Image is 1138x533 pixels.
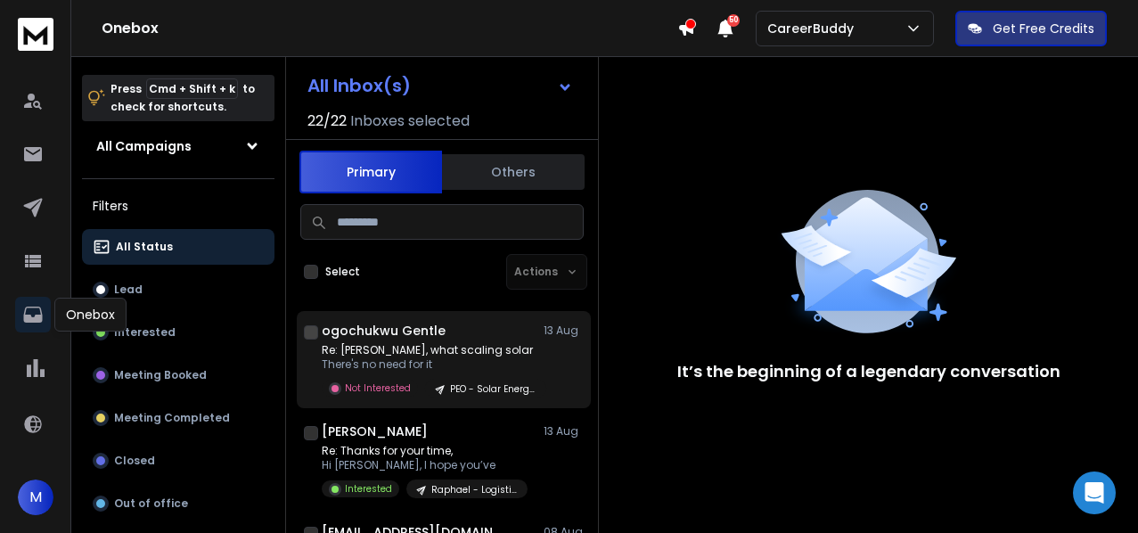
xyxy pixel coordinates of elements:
p: Press to check for shortcuts. [111,80,255,116]
p: 13 Aug [544,424,584,439]
p: 13 Aug [544,324,584,338]
p: Get Free Credits [993,20,1094,37]
span: Cmd + Shift + k [146,78,238,99]
h1: ogochukwu Gentle [322,322,446,340]
h1: [PERSON_NAME] [322,422,428,440]
button: Others [442,152,585,192]
button: Closed [82,443,274,479]
button: M [18,480,53,515]
p: It’s the beginning of a legendary conversation [677,359,1060,384]
div: Open Intercom Messenger [1073,471,1116,514]
p: There's no need for it [322,357,536,372]
h1: All Campaigns [96,137,192,155]
p: PEO - Solar Energy (Godsmine) [450,382,536,396]
p: Raphael - Logistics/Supplychain [431,483,517,496]
button: Meeting Completed [82,400,274,436]
p: Meeting Booked [114,368,207,382]
p: Hi [PERSON_NAME], I hope you’ve [322,458,528,472]
h1: Onebox [102,18,677,39]
button: Get Free Credits [955,11,1107,46]
div: Onebox [54,298,127,332]
p: Lead [114,283,143,297]
button: All Campaigns [82,128,274,164]
p: All Status [116,240,173,254]
p: Re: [PERSON_NAME], what scaling solar [322,343,536,357]
p: Not Interested [345,381,411,395]
h1: All Inbox(s) [307,77,411,94]
p: Meeting Completed [114,411,230,425]
button: All Status [82,229,274,265]
p: Out of office [114,496,188,511]
p: Interested [345,482,392,496]
p: Re: Thanks for your time, [322,444,528,458]
p: Interested [114,325,176,340]
button: Out of office [82,486,274,521]
img: logo [18,18,53,51]
button: Meeting Booked [82,357,274,393]
button: All Inbox(s) [293,68,587,103]
p: CareerBuddy [767,20,861,37]
span: 50 [727,14,740,27]
span: 22 / 22 [307,111,347,132]
label: Select [325,265,360,279]
h3: Filters [82,193,274,218]
button: Primary [299,151,442,193]
button: Interested [82,315,274,350]
p: Closed [114,454,155,468]
h3: Inboxes selected [350,111,470,132]
button: Lead [82,272,274,307]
